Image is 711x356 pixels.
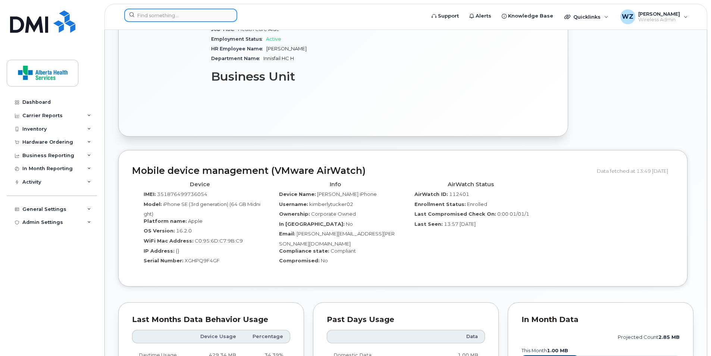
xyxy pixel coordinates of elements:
[195,238,243,244] span: C0:95:6D:C7:9B:C9
[279,191,316,198] label: Device Name:
[211,70,372,83] h3: Business Unit
[144,227,175,234] label: OS Version:
[238,26,279,32] span: Health Care Aide
[188,218,203,224] span: Apple
[311,211,356,217] span: Corporate Owned
[144,201,162,208] label: Model:
[508,12,553,20] span: Knowledge Base
[464,9,497,24] a: Alerts
[144,218,187,225] label: Platform name:
[211,36,266,42] span: Employment Status
[331,248,356,254] span: Compliant
[144,191,156,198] label: IMEI:
[132,166,591,176] h2: Mobile device management (VMware AirWatch)
[444,221,476,227] span: 13:57 [DATE]
[144,237,194,244] label: WiFi Mac Address:
[243,330,290,343] th: Percentage
[266,46,307,51] span: [PERSON_NAME]
[622,12,633,21] span: WZ
[467,201,487,207] span: Enrolled
[658,334,680,340] tspan: 2.85 MB
[476,12,491,20] span: Alerts
[211,56,263,61] span: Department Name
[416,330,485,343] th: Data
[185,257,220,263] span: XGHPQ9F4GF
[279,210,310,218] label: Ownership:
[327,316,485,324] div: Past Days Usage
[309,201,353,207] span: kimberlytucker02
[414,191,448,198] label: AirWatch ID:
[138,181,262,188] h4: Device
[408,181,533,188] h4: AirWatch Status
[638,17,680,23] span: Wireless Admin
[273,181,397,188] h4: Info
[414,210,496,218] label: Last Compromised Check On:
[615,9,693,24] div: Wei Zhou
[521,348,568,353] text: this month
[414,201,466,208] label: Enrollment Status:
[190,330,243,343] th: Device Usage
[176,228,192,234] span: 16.2.0
[414,221,443,228] label: Last Seen:
[176,248,179,254] span: {}
[279,257,320,264] label: Compromised:
[263,56,294,61] span: Innisfail HC H
[497,211,529,217] span: 0:00 01/01/1
[438,12,459,20] span: Support
[346,221,353,227] span: No
[211,46,266,51] span: HR Employee Name
[559,9,614,24] div: Quicklinks
[618,334,680,340] text: projected count
[547,348,568,353] tspan: 1.00 MB
[521,316,680,324] div: In Month Data
[124,9,237,22] input: Find something...
[157,191,207,197] span: 351876499736054
[597,164,674,178] div: Data fetched at 13:49 [DATE]
[144,201,260,217] span: iPhone SE (3rd generation) (64 GB Midnight)
[279,201,308,208] label: Username:
[132,316,290,324] div: Last Months Data Behavior Usage
[266,36,281,42] span: Active
[321,257,328,263] span: No
[144,257,184,264] label: Serial Number:
[279,231,395,247] span: [PERSON_NAME][EMAIL_ADDRESS][PERSON_NAME][DOMAIN_NAME]
[573,14,601,20] span: Quicklinks
[279,230,295,237] label: Email:
[279,221,345,228] label: In [GEOGRAPHIC_DATA]:
[497,9,558,24] a: Knowledge Base
[279,247,329,254] label: Compliance state:
[317,191,377,197] span: [PERSON_NAME] iPhone
[144,247,175,254] label: IP Address:
[426,9,464,24] a: Support
[449,191,469,197] span: 112401
[211,26,238,32] span: Job Title
[638,11,680,17] span: [PERSON_NAME]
